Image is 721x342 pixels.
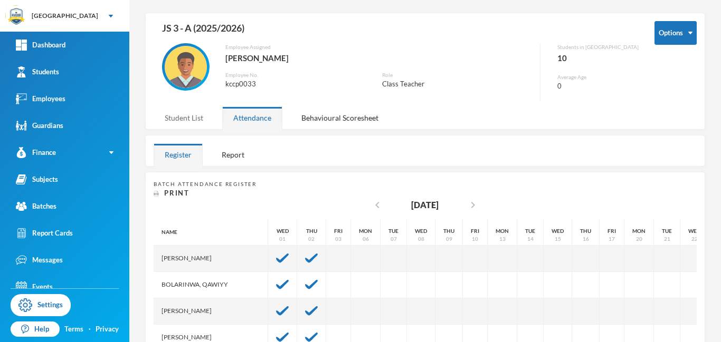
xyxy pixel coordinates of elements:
[662,227,672,235] div: Tue
[691,235,698,243] div: 22
[225,71,366,79] div: Employee No.
[664,235,670,243] div: 21
[636,235,642,243] div: 20
[363,235,369,243] div: 06
[555,235,561,243] div: 15
[154,219,268,246] div: Name
[308,235,315,243] div: 02
[359,227,372,235] div: Mon
[467,199,479,211] i: chevron_right
[16,93,65,104] div: Employees
[334,227,343,235] div: Fri
[6,6,27,27] img: logo
[382,71,533,79] div: Role
[580,227,591,235] div: Thu
[472,235,478,243] div: 10
[557,73,639,81] div: Average Age
[608,227,616,235] div: Fri
[154,21,639,43] div: JS 3 - A (2025/2026)
[411,199,439,211] div: [DATE]
[16,40,65,51] div: Dashboard
[557,43,639,51] div: Students in [GEOGRAPHIC_DATA]
[164,189,189,197] span: Print
[16,228,73,239] div: Report Cards
[557,81,639,92] div: 0
[154,272,268,298] div: Bolarinwa, Qawiyy
[32,11,98,21] div: [GEOGRAPHIC_DATA]
[154,143,203,166] div: Register
[16,281,53,292] div: Events
[688,227,700,235] div: Wed
[632,227,646,235] div: Mon
[165,46,207,88] img: EMPLOYEE
[89,324,91,335] div: ·
[154,246,268,272] div: [PERSON_NAME]
[16,147,56,158] div: Finance
[306,227,317,235] div: Thu
[525,227,535,235] div: Tue
[382,79,533,90] div: Class Teacher
[154,106,214,129] div: Student List
[371,199,384,211] i: chevron_left
[16,66,59,77] div: Students
[552,227,564,235] div: Wed
[11,321,60,337] a: Help
[225,51,532,65] div: [PERSON_NAME]
[391,235,397,243] div: 07
[16,201,56,212] div: Batches
[609,235,615,243] div: 17
[16,174,58,185] div: Subjects
[388,227,399,235] div: Tue
[96,324,119,335] a: Privacy
[654,21,697,45] button: Options
[583,235,589,243] div: 16
[225,79,366,90] div: kccp0033
[418,235,424,243] div: 08
[290,106,390,129] div: Behavioural Scoresheet
[496,227,509,235] div: Mon
[446,235,452,243] div: 09
[443,227,454,235] div: Thu
[499,235,506,243] div: 13
[415,227,427,235] div: Wed
[279,235,286,243] div: 01
[527,235,534,243] div: 14
[11,294,71,316] a: Settings
[225,43,532,51] div: Employee Assigned
[211,143,255,166] div: Report
[335,235,341,243] div: 03
[16,120,63,131] div: Guardians
[222,106,282,129] div: Attendance
[471,227,479,235] div: Fri
[64,324,83,335] a: Terms
[277,227,289,235] div: Wed
[154,298,268,325] div: [PERSON_NAME]
[154,181,257,187] span: Batch Attendance Register
[557,51,639,65] div: 10
[16,255,63,266] div: Messages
